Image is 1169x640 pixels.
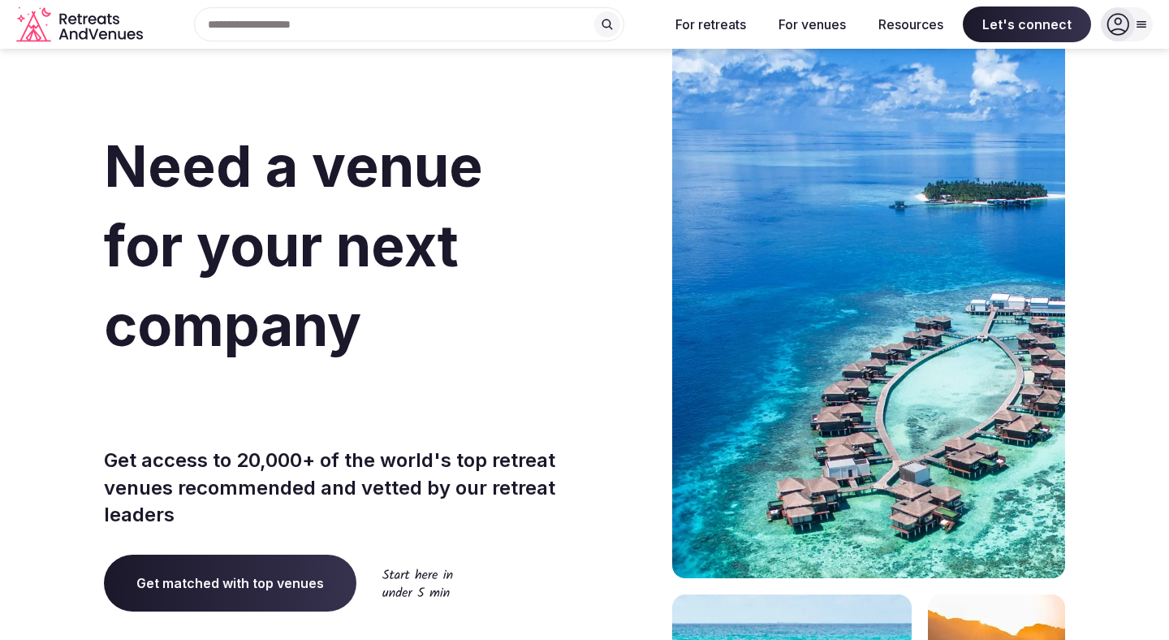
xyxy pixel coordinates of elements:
p: Get access to 20,000+ of the world's top retreat venues recommended and vetted by our retreat lea... [104,447,578,529]
button: For retreats [662,6,759,42]
a: Visit the homepage [16,6,146,43]
span: Need a venue for your next company [104,132,483,360]
a: Get matched with top venues [104,555,356,612]
span: Let's connect [963,6,1091,42]
button: For venues [766,6,859,42]
img: Start here in under 5 min [382,569,453,597]
button: Resources [865,6,956,42]
svg: Retreats and Venues company logo [16,6,146,43]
